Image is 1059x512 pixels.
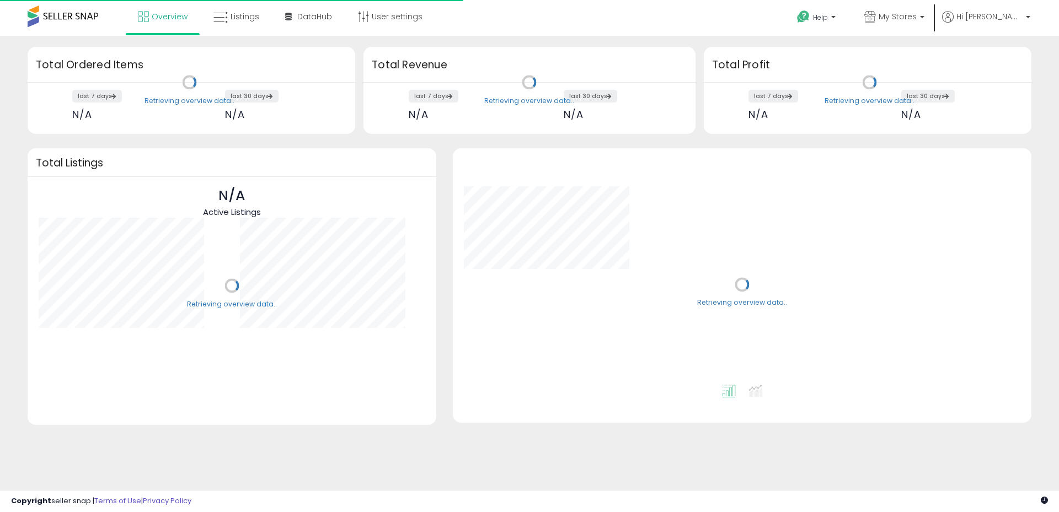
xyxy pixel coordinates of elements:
[942,11,1030,36] a: Hi [PERSON_NAME]
[484,96,574,106] div: Retrieving overview data..
[297,11,332,22] span: DataHub
[697,298,787,308] div: Retrieving overview data..
[187,299,277,309] div: Retrieving overview data..
[231,11,259,22] span: Listings
[152,11,188,22] span: Overview
[145,96,234,106] div: Retrieving overview data..
[956,11,1023,22] span: Hi [PERSON_NAME]
[796,10,810,24] i: Get Help
[879,11,917,22] span: My Stores
[813,13,828,22] span: Help
[788,2,847,36] a: Help
[825,96,914,106] div: Retrieving overview data..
